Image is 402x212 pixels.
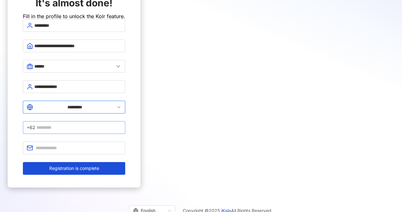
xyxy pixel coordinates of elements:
[23,13,125,19] span: Fill in the profile to unlock the Kolr feature.
[23,162,125,175] button: Registration is complete
[27,124,35,131] span: +62
[49,166,99,171] span: Registration is complete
